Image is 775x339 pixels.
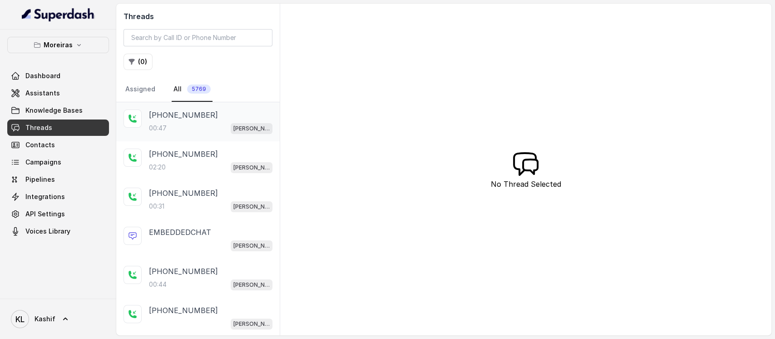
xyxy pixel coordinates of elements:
[25,123,52,132] span: Threads
[233,163,270,172] p: [PERSON_NAME] (Dumpsters) / EN
[149,163,166,172] p: 02:20
[149,280,167,289] p: 00:44
[149,149,218,160] p: [PHONE_NUMBER]
[7,306,109,332] a: Kashif
[7,189,109,205] a: Integrations
[187,85,211,94] span: 5769
[35,314,55,324] span: Kashif
[7,102,109,119] a: Knowledge Bases
[7,120,109,136] a: Threads
[149,227,211,238] p: EMBEDDEDCHAT
[25,175,55,184] span: Pipelines
[25,106,83,115] span: Knowledge Bases
[123,54,153,70] button: (0)
[123,77,157,102] a: Assigned
[233,319,270,329] p: [PERSON_NAME] (Dumpsters) / EN
[22,7,95,22] img: light.svg
[149,110,218,120] p: [PHONE_NUMBER]
[7,137,109,153] a: Contacts
[25,192,65,201] span: Integrations
[7,37,109,53] button: Moreiras
[25,89,60,98] span: Assistants
[25,158,61,167] span: Campaigns
[25,227,70,236] span: Voices Library
[15,314,25,324] text: KL
[7,206,109,222] a: API Settings
[172,77,212,102] a: All5769
[7,223,109,239] a: Voices Library
[233,241,270,250] p: [PERSON_NAME] (Dumpsters) Web
[123,11,272,22] h2: Threads
[149,305,218,316] p: [PHONE_NUMBER]
[7,154,109,170] a: Campaigns
[149,188,218,199] p: [PHONE_NUMBER]
[7,171,109,188] a: Pipelines
[7,68,109,84] a: Dashboard
[149,124,167,133] p: 00:47
[233,124,270,133] p: [PERSON_NAME] (Dumpsters) / EN
[7,85,109,101] a: Assistants
[25,209,65,219] span: API Settings
[149,202,164,211] p: 00:31
[123,77,272,102] nav: Tabs
[490,179,561,189] p: No Thread Selected
[25,140,55,150] span: Contacts
[25,71,60,80] span: Dashboard
[149,266,218,277] p: [PHONE_NUMBER]
[233,280,270,289] p: [PERSON_NAME] (Dumpsters) / EN
[123,29,272,46] input: Search by Call ID or Phone Number
[233,202,270,211] p: [PERSON_NAME] (Dumpsters) / EN
[44,40,73,50] p: Moreiras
